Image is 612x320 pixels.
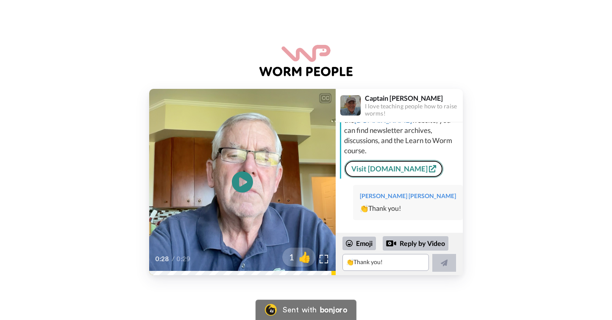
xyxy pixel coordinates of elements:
span: 0:28 [155,254,170,264]
span: 👍 [294,250,315,264]
div: Emoji [342,237,376,250]
div: CC [320,94,331,102]
div: Reply by Video [383,236,448,251]
a: [DOMAIN_NAME] [354,116,412,124]
div: [PERSON_NAME] [PERSON_NAME] [360,192,456,200]
a: Bonjoro Logo [256,300,356,320]
button: 1👍 [282,248,315,267]
img: logo [259,45,353,76]
span: 0:29 [176,254,191,264]
div: 👏Thank you! [360,204,456,213]
span: / [172,254,175,264]
span: 1 [282,251,294,263]
a: Visit [DOMAIN_NAME] [344,160,443,178]
div: I love teaching people how to raise worms! [365,103,462,117]
img: Profile Image [340,95,361,116]
div: Captain [PERSON_NAME] [365,94,462,102]
div: Reply by Video [386,238,396,248]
